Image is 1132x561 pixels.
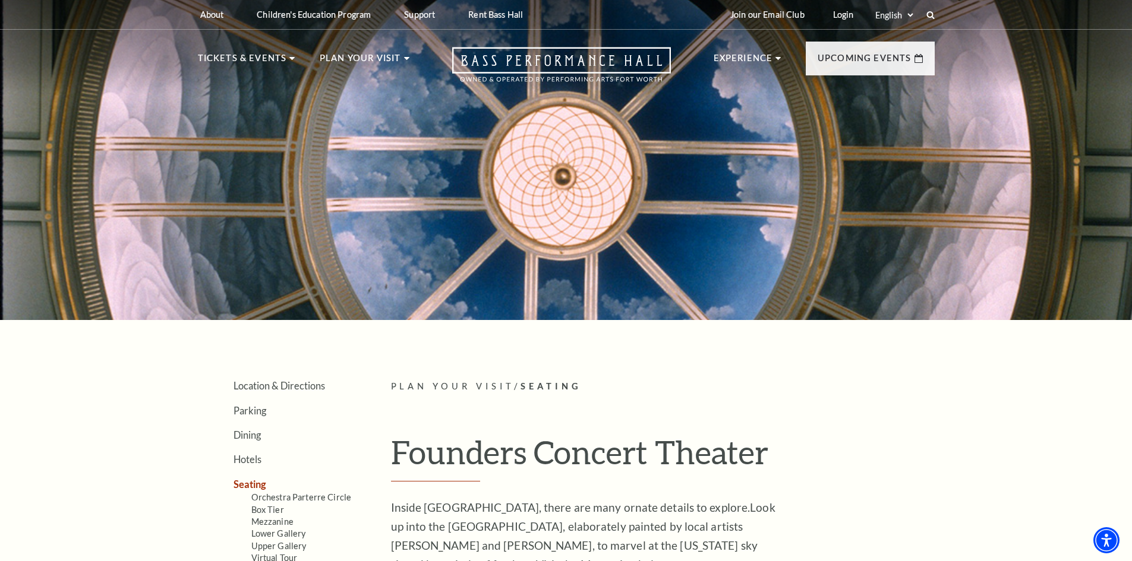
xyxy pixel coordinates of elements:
[320,51,401,72] p: Plan Your Visit
[200,9,224,20] p: About
[468,9,523,20] p: Rent Bass Hall
[818,51,912,72] p: Upcoming Events
[714,51,773,72] p: Experience
[234,429,261,440] a: Dining
[251,516,294,527] a: Mezzanine
[1093,527,1120,553] div: Accessibility Menu
[234,478,266,490] a: Seating
[198,51,287,72] p: Tickets & Events
[409,47,714,94] a: Open this option
[251,528,306,538] a: Lower Gallery
[391,379,935,394] p: /
[521,381,582,391] span: Seating
[404,9,435,20] p: Support
[251,505,284,515] a: Box Tier
[391,381,515,391] span: Plan Your Visit
[873,9,915,21] select: Select:
[251,541,307,551] a: Upper Gallery
[391,433,935,481] h1: Founders Concert Theater
[251,492,352,502] a: Orchestra Parterre Circle
[234,454,261,465] a: Hotels
[257,9,371,20] p: Children's Education Program
[234,405,266,416] a: Parking
[234,380,325,391] a: Location & Directions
